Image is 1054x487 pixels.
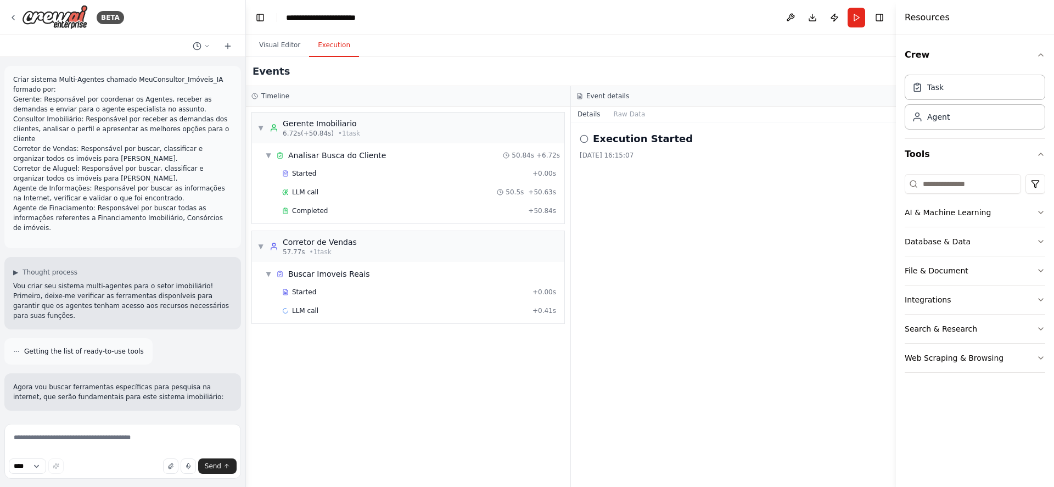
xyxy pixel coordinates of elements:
[13,114,232,144] li: Consultor Imobiliário: Responsável por receber as demandas dos clientes, analisar o perfil e apre...
[905,40,1045,70] button: Crew
[13,75,232,94] h2: Criar sistema Multi-Agentes chamado MeuConsultor_Imóveis_IA formado por:
[905,227,1045,256] button: Database & Data
[205,462,221,471] span: Send
[188,40,215,53] button: Switch to previous chat
[532,306,556,315] span: + 0.41s
[927,82,944,93] div: Task
[905,352,1003,363] div: Web Scraping & Browsing
[905,170,1045,382] div: Tools
[292,288,316,296] span: Started
[48,458,64,474] button: Improve this prompt
[905,323,977,334] div: Search & Research
[163,458,178,474] button: Upload files
[283,237,357,248] div: Corretor de Vendas
[13,203,232,233] li: Agente de Finaciamento: Responsável por buscar todas as informações referentes a Financiamento Im...
[265,151,272,160] span: ▼
[905,139,1045,170] button: Tools
[532,169,556,178] span: + 0.00s
[905,236,971,247] div: Database & Data
[528,206,556,215] span: + 50.84s
[905,70,1045,138] div: Crew
[283,248,305,256] span: 57.77s
[13,183,232,203] li: Agente de Informações: Responsável por buscar as informações na Internet, verificar e validar o q...
[593,131,693,147] h2: Execution Started
[586,92,629,100] h3: Event details
[283,129,334,138] span: 6.72s (+50.84s)
[283,118,360,129] div: Gerente Imobiliario
[24,347,144,356] span: Getting the list of ready-to-use tools
[905,11,950,24] h4: Resources
[265,270,272,278] span: ▼
[292,169,316,178] span: Started
[13,268,77,277] button: ▶Thought process
[13,94,232,114] li: Gerente: Responsável por coordenar os Agentes, receber as demandas e enviar para o agente especia...
[288,268,370,279] span: Buscar Imoveis Reais
[338,129,360,138] span: • 1 task
[571,107,607,122] button: Details
[253,64,290,79] h2: Events
[97,11,124,24] div: BETA
[13,268,18,277] span: ▶
[292,306,318,315] span: LLM call
[905,207,991,218] div: AI & Machine Learning
[905,315,1045,343] button: Search & Research
[13,382,232,402] p: Agora vou buscar ferramentas específicas para pesquisa na internet, que serão fundamentais para e...
[905,294,951,305] div: Integrations
[181,458,196,474] button: Click to speak your automation idea
[905,265,968,276] div: File & Document
[607,107,652,122] button: Raw Data
[905,344,1045,372] button: Web Scraping & Browsing
[506,188,524,197] span: 50.5s
[292,188,318,197] span: LLM call
[257,124,264,132] span: ▼
[198,458,237,474] button: Send
[219,40,237,53] button: Start a new chat
[261,92,289,100] h3: Timeline
[309,34,359,57] button: Execution
[292,206,328,215] span: Completed
[13,144,232,164] li: Corretor de Vendas: Responsável por buscar, classificar e organizar todos os imóveis para [PERSON...
[286,12,356,23] nav: breadcrumb
[13,281,232,321] p: Vou criar seu sistema multi-agentes para o setor imobiliário! Primeiro, deixe-me verificar as fer...
[288,150,386,161] span: Analisar Busca do Cliente
[532,288,556,296] span: + 0.00s
[927,111,950,122] div: Agent
[310,248,332,256] span: • 1 task
[905,286,1045,314] button: Integrations
[22,5,88,30] img: Logo
[905,198,1045,227] button: AI & Machine Learning
[872,10,887,25] button: Hide right sidebar
[905,256,1045,285] button: File & Document
[512,151,534,160] span: 50.84s
[250,34,309,57] button: Visual Editor
[13,164,232,183] li: Corretor de Aluguel: Responsável por buscar, classificar e organizar todos os imóveis para [PERSO...
[253,10,268,25] button: Hide left sidebar
[580,151,887,160] div: [DATE] 16:15:07
[536,151,560,160] span: + 6.72s
[23,268,77,277] span: Thought process
[257,242,264,251] span: ▼
[528,188,556,197] span: + 50.63s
